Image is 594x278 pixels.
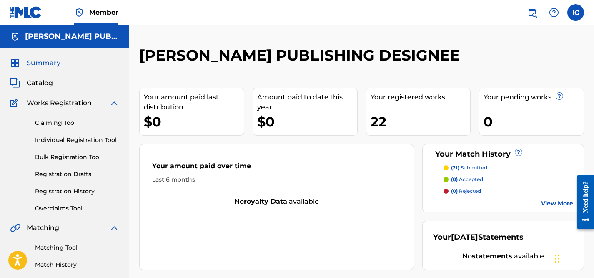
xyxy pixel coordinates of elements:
img: expand [109,223,119,233]
p: submitted [451,164,487,172]
a: (0) rejected [444,187,573,195]
img: expand [109,98,119,108]
img: Works Registration [10,98,21,108]
div: $0 [144,112,244,131]
a: Registration History [35,187,119,196]
span: Catalog [27,78,53,88]
span: Member [89,8,118,17]
span: Works Registration [27,98,92,108]
div: 22 [371,112,471,131]
p: rejected [451,187,481,195]
div: Your amount paid last distribution [144,92,244,112]
span: (0) [451,176,458,182]
img: Accounts [10,32,20,42]
a: Matching Tool [35,243,119,252]
a: SummarySummary [10,58,60,68]
span: Summary [27,58,60,68]
img: help [549,8,559,18]
a: View More [541,199,573,208]
div: Last 6 months [152,175,401,184]
a: (0) accepted [444,176,573,183]
strong: royalty data [244,197,287,205]
a: Claiming Tool [35,119,119,127]
span: ? [515,149,522,156]
div: Your Statements [433,232,524,243]
div: No available [140,197,414,207]
a: Bulk Registration Tool [35,153,119,162]
div: Amount paid to date this year [257,92,357,112]
span: Matching [27,223,59,233]
div: Your pending works [484,92,584,102]
span: (21) [451,164,459,171]
span: [DATE] [451,233,478,242]
img: Matching [10,223,20,233]
h5: IMANIJOY STARR GRAHAM PUBLISHING DESIGNEE [25,32,119,41]
img: MLC Logo [10,6,42,18]
img: search [527,8,537,18]
div: No available [433,251,573,261]
a: Match History [35,260,119,269]
a: Registration Drafts [35,170,119,179]
a: (21) submitted [444,164,573,172]
a: Overclaims Tool [35,204,119,213]
div: Drag [555,246,560,271]
strong: statements [472,252,512,260]
span: (0) [451,188,458,194]
span: ? [556,93,563,99]
iframe: Resource Center [571,168,594,235]
iframe: Chat Widget [552,238,594,278]
a: Individual Registration Tool [35,136,119,144]
div: User Menu [567,4,584,21]
div: Your amount paid over time [152,161,401,175]
img: Catalog [10,78,20,88]
img: Summary [10,58,20,68]
div: Your Match History [433,149,573,160]
div: 0 [484,112,584,131]
div: Help [546,4,562,21]
h2: [PERSON_NAME] PUBLISHING DESIGNEE [139,46,464,65]
a: Public Search [524,4,541,21]
p: accepted [451,176,483,183]
a: CatalogCatalog [10,78,53,88]
div: Your registered works [371,92,471,102]
img: Top Rightsholder [74,8,84,18]
div: $0 [257,112,357,131]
